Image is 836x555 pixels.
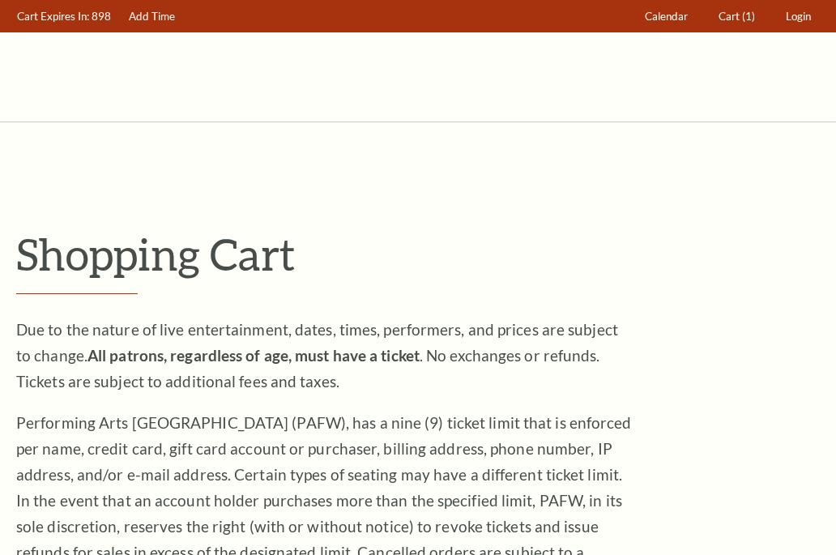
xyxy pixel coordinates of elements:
[92,10,111,23] span: 898
[16,320,618,391] span: Due to the nature of live entertainment, dates, times, performers, and prices are subject to chan...
[711,1,763,32] a: Cart (1)
[638,1,696,32] a: Calendar
[786,10,811,23] span: Login
[122,1,183,32] a: Add Time
[778,1,819,32] a: Login
[645,10,688,23] span: Calendar
[87,346,420,365] strong: All patrons, regardless of age, must have a ticket
[17,10,89,23] span: Cart Expires In:
[742,10,755,23] span: (1)
[719,10,740,23] span: Cart
[16,228,820,280] p: Shopping Cart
